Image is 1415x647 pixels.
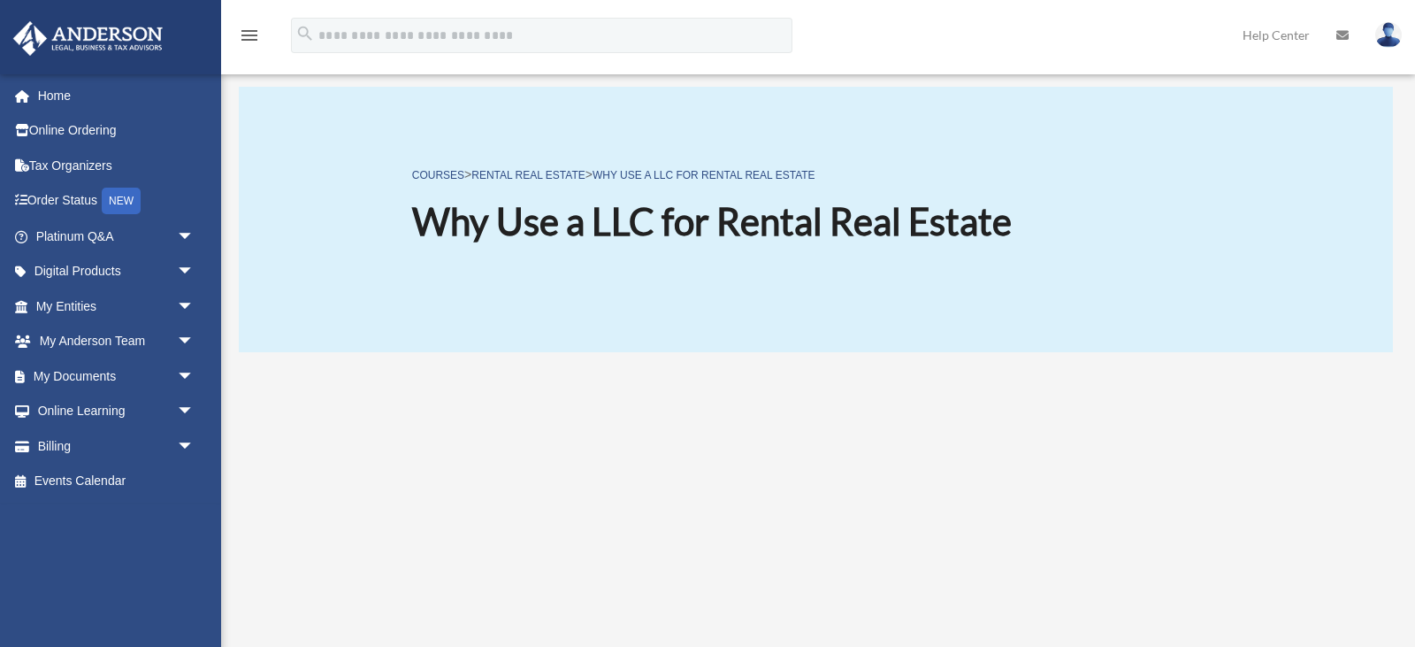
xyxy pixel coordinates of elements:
[12,78,221,113] a: Home
[177,219,212,255] span: arrow_drop_down
[12,219,221,254] a: Platinum Q&Aarrow_drop_down
[177,324,212,360] span: arrow_drop_down
[471,169,585,181] a: Rental Real Estate
[12,183,221,220] a: Order StatusNEW
[412,169,464,181] a: COURSES
[12,113,221,149] a: Online Ordering
[412,164,1012,186] p: > >
[12,324,221,359] a: My Anderson Teamarrow_drop_down
[177,289,212,325] span: arrow_drop_down
[102,188,141,214] div: NEW
[239,25,260,46] i: menu
[177,254,212,290] span: arrow_drop_down
[12,394,221,429] a: Online Learningarrow_drop_down
[177,358,212,395] span: arrow_drop_down
[295,24,315,43] i: search
[177,428,212,465] span: arrow_drop_down
[239,31,260,46] a: menu
[12,428,221,464] a: Billingarrow_drop_down
[177,394,212,430] span: arrow_drop_down
[1375,22,1402,48] img: User Pic
[12,464,221,499] a: Events Calendar
[12,148,221,183] a: Tax Organizers
[412,196,1012,248] h1: Why Use a LLC for Rental Real Estate
[12,289,221,324] a: My Entitiesarrow_drop_down
[593,169,815,181] a: Why Use a LLC for Rental Real Estate
[12,254,221,289] a: Digital Productsarrow_drop_down
[8,21,168,56] img: Anderson Advisors Platinum Portal
[12,358,221,394] a: My Documentsarrow_drop_down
